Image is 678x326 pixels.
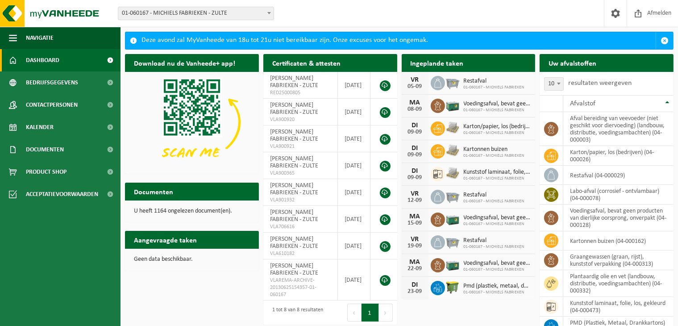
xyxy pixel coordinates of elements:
button: Next [379,304,393,322]
div: 05-09 [406,84,424,90]
span: 01-060167 - MICHIELS FABRIEKEN [464,85,524,90]
img: WB-2500-GAL-GY-01 [445,75,460,90]
div: DI [406,145,424,152]
span: [PERSON_NAME] FABRIEKEN - ZULTE [270,102,318,116]
img: WB-2500-GAL-GY-01 [445,188,460,204]
span: Dashboard [26,49,59,71]
span: Voedingsafval, bevat geen producten van dierlijke oorsprong, onverpakt [464,100,531,108]
img: WB-2500-GAL-GY-01 [445,234,460,249]
td: [DATE] [338,125,371,152]
span: Pmd (plastiek, metaal, drankkartons) (bedrijven) [464,283,531,290]
span: Voedingsafval, bevat geen producten van dierlijke oorsprong, onverpakt [464,260,531,267]
span: [PERSON_NAME] FABRIEKEN - ZULTE [270,209,318,223]
p: U heeft 1164 ongelezen document(en). [134,208,250,214]
span: Documenten [26,138,64,161]
div: 22-09 [406,266,424,272]
td: restafval (04-000029) [563,166,674,185]
button: 1 [362,304,379,322]
td: [DATE] [338,179,371,206]
span: Restafval [464,78,524,85]
span: 01-060167 - MICHIELS FABRIEKEN [464,176,531,181]
span: Navigatie [26,27,54,49]
h2: Ingeplande taken [402,54,473,71]
h2: Aangevraagde taken [125,231,206,248]
p: Geen data beschikbaar. [134,256,250,263]
div: Deze avond zal MyVanheede van 18u tot 21u niet bereikbaar zijn. Onze excuses voor het ongemak. [141,32,656,49]
div: DI [406,281,424,288]
div: 09-09 [406,175,424,181]
h2: Documenten [125,183,182,200]
td: [DATE] [338,72,371,99]
span: Karton/papier, los (bedrijven) [464,123,531,130]
td: [DATE] [338,152,371,179]
img: PB-LB-0680-HPE-GN-01 [445,257,460,272]
td: kunststof laminaat, folie, los, gekleurd (04-000473) [563,297,674,317]
div: 09-09 [406,152,424,158]
img: WB-1100-HPE-GN-50 [445,280,460,295]
span: 01-060167 - MICHIELS FABRIEKEN [464,244,524,250]
span: Restafval [464,237,524,244]
div: VR [406,76,424,84]
span: 01-060167 - MICHIELS FABRIEKEN [464,153,524,159]
h2: Certificaten & attesten [263,54,349,71]
td: karton/papier, los (bedrijven) (04-000026) [563,146,674,166]
span: VLA610182 [270,250,331,257]
h2: Download nu de Vanheede+ app! [125,54,244,71]
span: [PERSON_NAME] FABRIEKEN - ZULTE [270,236,318,250]
span: Voedingsafval, bevat geen producten van dierlijke oorsprong, onverpakt [464,214,531,222]
span: VLA901932 [270,196,331,204]
span: Bedrijfsgegevens [26,71,78,94]
span: 01-060167 - MICHIELS FABRIEKEN [464,108,531,113]
span: [PERSON_NAME] FABRIEKEN - ZULTE [270,263,318,276]
img: LP-PA-00000-WDN-11 [445,120,460,135]
span: 01-060167 - MICHIELS FABRIEKEN [464,222,531,227]
div: 19-09 [406,243,424,249]
span: Product Shop [26,161,67,183]
td: labo-afval (corrosief - ontvlambaar) (04-000078) [563,185,674,205]
div: 23-09 [406,288,424,295]
span: Afvalstof [570,100,595,107]
img: PB-LB-0680-HPE-GN-01 [445,211,460,226]
td: plantaardig olie en vet (landbouw, distributie, voedingsambachten) (04-000332) [563,270,674,297]
div: MA [406,259,424,266]
span: Kunststof laminaat, folie, los, gekleurd [464,169,531,176]
span: 10 [544,77,564,91]
img: LP-PA-00000-WDN-11 [445,166,460,181]
img: Download de VHEPlus App [125,72,259,172]
span: Contactpersonen [26,94,78,116]
span: 01-060167 - MICHIELS FABRIEKEN [464,267,531,272]
button: Previous [347,304,362,322]
span: 01-060167 - MICHIELS FABRIEKEN [464,199,524,204]
td: voedingsafval, bevat geen producten van dierlijke oorsprong, onverpakt (04-000128) [563,205,674,231]
div: 09-09 [406,129,424,135]
span: 10 [545,78,563,90]
div: 08-09 [406,106,424,113]
td: [DATE] [338,233,371,259]
span: [PERSON_NAME] FABRIEKEN - ZULTE [270,129,318,142]
td: [DATE] [338,259,371,301]
span: Acceptatievoorwaarden [26,183,98,205]
div: DI [406,122,424,129]
span: Restafval [464,192,524,199]
div: DI [406,167,424,175]
div: 12-09 [406,197,424,204]
span: RED25000805 [270,89,331,96]
img: LP-PA-00000-WDN-11 [445,143,460,158]
span: VLA900920 [270,116,331,123]
div: VR [406,236,424,243]
td: [DATE] [338,206,371,233]
span: 01-060167 - MICHIELS FABRIEKEN [464,130,531,136]
td: afval bereiding van veevoeder (niet geschikt voor diervoeding) (landbouw, distributie, voedingsam... [563,112,674,146]
td: [DATE] [338,99,371,125]
span: [PERSON_NAME] FABRIEKEN - ZULTE [270,182,318,196]
div: MA [406,99,424,106]
span: VLAREMA-ARCHIVE-20130625154357-01-060167 [270,277,331,298]
span: 01-060167 - MICHIELS FABRIEKEN [464,290,531,295]
img: PB-LB-0680-HPE-GN-01 [445,97,460,113]
td: graangewassen (graan, rijst), kunststof verpakking (04-000313) [563,251,674,270]
span: [PERSON_NAME] FABRIEKEN - ZULTE [270,155,318,169]
span: 01-060167 - MICHIELS FABRIEKEN - ZULTE [118,7,274,20]
label: resultaten weergeven [568,79,632,87]
span: VLA706616 [270,223,331,230]
span: [PERSON_NAME] FABRIEKEN - ZULTE [270,75,318,89]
